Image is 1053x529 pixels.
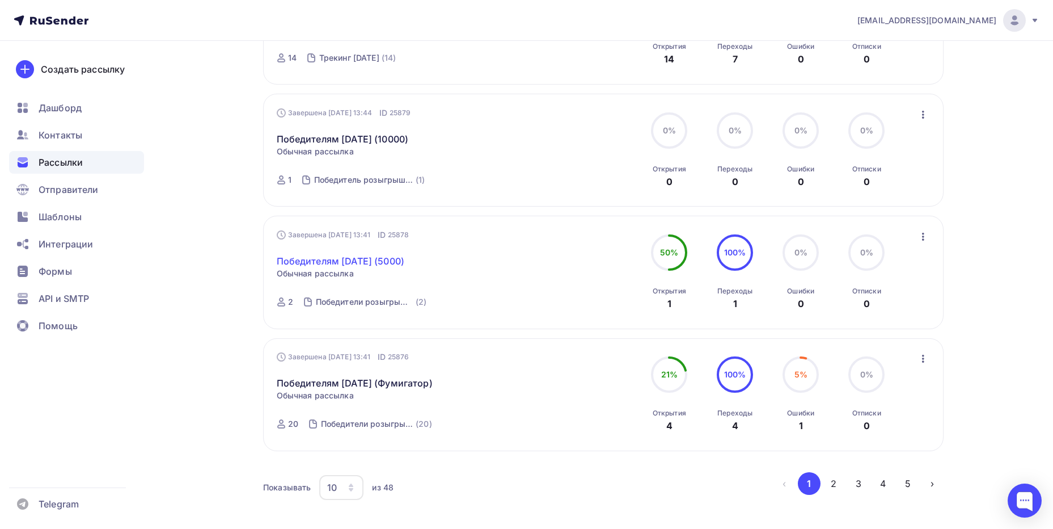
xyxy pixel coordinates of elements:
div: 0 [798,297,804,310]
div: Трекинг [DATE] [319,52,379,64]
div: Победители розыгрыша [DATE] (Фумигаторы) [321,418,413,430]
div: (20) [416,418,432,430]
div: 0 [864,419,870,433]
a: Шаблоны [9,205,144,228]
div: 14 [288,52,297,64]
div: Отписки [852,287,881,296]
div: Ошибки [787,42,814,51]
div: Открытия [653,287,686,296]
a: Победители розыгрыша [DATE] (Фумигаторы) (20) [320,415,433,433]
a: Победителям [DATE] (Фумигатор) [277,376,433,390]
div: (2) [416,296,426,308]
div: (14) [382,52,396,64]
span: Обычная рассылка [277,268,354,279]
div: 0 [864,297,870,310]
button: Go to page 1 [798,472,821,495]
span: 0% [860,370,873,379]
span: Контакты [39,128,82,142]
span: 50% [660,247,678,257]
div: 10 [327,481,337,494]
div: Переходы [717,165,752,174]
span: 0% [860,125,873,135]
div: 1 [733,297,737,310]
div: 0 [864,52,870,66]
span: ID [378,229,386,241]
a: Отправители [9,178,144,201]
div: Ошибки [787,287,814,296]
div: 14 [664,52,674,66]
a: Победителям [DATE] (5000) [277,254,405,268]
div: 7 [733,52,738,66]
button: 10 [319,475,364,501]
div: Показывать [263,482,311,493]
div: (1) [416,174,425,186]
span: 0% [794,247,807,257]
div: из 48 [372,482,394,493]
span: 0% [794,125,807,135]
div: 20 [288,418,298,430]
a: Контакты [9,124,144,146]
span: Рассылки [39,156,83,169]
span: ID [378,351,386,363]
span: 5% [794,370,807,379]
a: Победитель розыгрыша [DATE] (10000) (1) [313,171,426,189]
div: Открытия [653,165,686,174]
span: Дашборд [39,101,82,115]
a: Победителям [DATE] (10000) [277,132,409,146]
span: 0% [729,125,742,135]
div: 0 [732,175,738,188]
div: Открытия [653,42,686,51]
div: Отписки [852,42,881,51]
span: 0% [860,247,873,257]
div: Завершена [DATE] 13:44 [277,107,411,119]
div: Завершена [DATE] 13:41 [277,351,409,363]
div: 0 [666,175,673,188]
div: 4 [732,419,738,433]
div: 0 [798,52,804,66]
ul: Pagination [773,472,944,495]
span: API и SMTP [39,292,89,305]
span: Обычная рассылка [277,390,354,401]
div: Победители розыгрыша [DATE] (5000) [316,296,414,308]
div: Открытия [653,409,686,418]
button: Go to page 2 [822,472,845,495]
a: Победители розыгрыша [DATE] (5000) (2) [315,293,428,311]
button: Go to page 4 [872,472,894,495]
div: Ошибки [787,165,814,174]
span: Отправители [39,183,99,196]
span: 100% [724,370,746,379]
div: Создать рассылку [41,62,125,76]
span: 100% [724,247,746,257]
div: 1 [288,174,291,186]
div: Завершена [DATE] 13:41 [277,229,409,241]
span: 25878 [388,229,409,241]
div: 2 [288,296,293,308]
span: 25876 [388,351,409,363]
div: Победитель розыгрыша [DATE] (10000) [314,174,414,186]
a: [EMAIL_ADDRESS][DOMAIN_NAME] [857,9,1039,32]
div: Переходы [717,42,752,51]
span: Интеграции [39,237,93,251]
div: 4 [666,419,673,433]
div: 0 [798,175,804,188]
span: Формы [39,264,72,278]
div: 1 [667,297,671,310]
span: 0% [663,125,676,135]
button: Go to page 3 [847,472,870,495]
button: Go to page 5 [896,472,919,495]
a: Трекинг [DATE] (14) [318,49,397,67]
span: ID [379,107,387,119]
span: Telegram [39,497,79,511]
a: Формы [9,260,144,283]
div: Переходы [717,409,752,418]
div: Переходы [717,287,752,296]
div: Ошибки [787,409,814,418]
span: 21% [661,370,678,379]
a: Дашборд [9,96,144,119]
span: 25879 [390,107,411,119]
div: Отписки [852,165,881,174]
button: Go to next page [921,472,944,495]
div: 1 [799,419,803,433]
span: Обычная рассылка [277,146,354,157]
div: Отписки [852,409,881,418]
